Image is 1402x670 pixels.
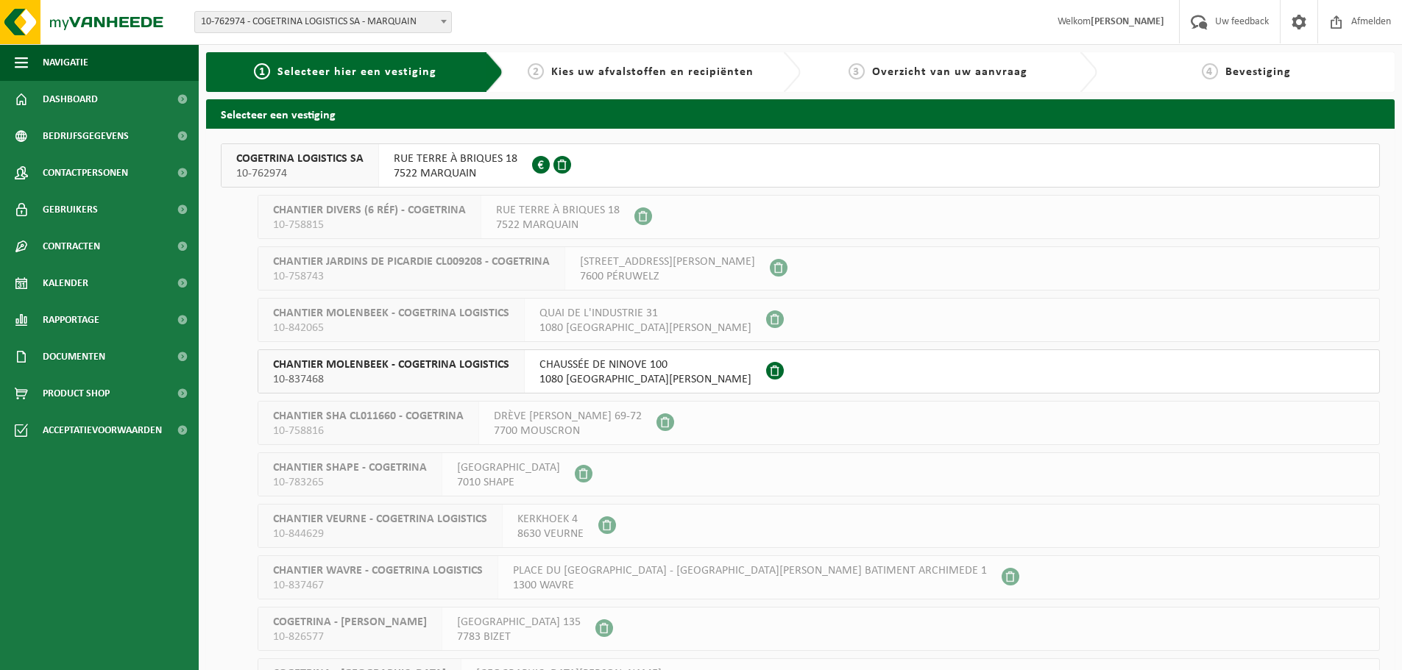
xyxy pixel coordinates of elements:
span: Bedrijfsgegevens [43,118,129,154]
span: 10-844629 [273,527,487,541]
span: RUE TERRE À BRIQUES 18 [496,203,620,218]
button: COGETRINA LOGISTICS SA 10-762974 RUE TERRE À BRIQUES 187522 MARQUAIN [221,143,1380,188]
span: RUE TERRE À BRIQUES 18 [394,152,517,166]
span: 10-758816 [273,424,464,438]
span: QUAI DE L'INDUSTRIE 31 [539,306,751,321]
span: CHANTIER MOLENBEEK - COGETRINA LOGISTICS [273,357,509,372]
span: DRÈVE [PERSON_NAME] 69-72 [494,409,642,424]
span: Bevestiging [1225,66,1291,78]
span: CHANTIER JARDINS DE PICARDIE CL009208 - COGETRINA [273,254,550,269]
span: 10-842065 [273,321,509,335]
span: 7010 SHAPE [457,475,560,490]
span: Contactpersonen [43,154,128,191]
span: [GEOGRAPHIC_DATA] 135 [457,615,581,630]
span: CHANTIER DIVERS (6 RÉF) - COGETRINA [273,203,466,218]
span: Product Shop [43,375,110,412]
span: Acceptatievoorwaarden [43,412,162,449]
span: 4 [1202,63,1218,79]
span: Rapportage [43,302,99,338]
span: Contracten [43,228,100,265]
span: Gebruikers [43,191,98,228]
span: Overzicht van uw aanvraag [872,66,1027,78]
span: CHANTIER WAVRE - COGETRINA LOGISTICS [273,563,483,578]
span: Navigatie [43,44,88,81]
span: 10-762974 [236,166,364,181]
span: 7700 MOUSCRON [494,424,642,438]
span: 10-762974 - COGETRINA LOGISTICS SA - MARQUAIN [195,12,451,32]
span: 7522 MARQUAIN [394,166,517,181]
strong: [PERSON_NAME] [1091,16,1164,27]
span: Kies uw afvalstoffen en recipiënten [551,66,754,78]
span: COGETRINA LOGISTICS SA [236,152,364,166]
span: Documenten [43,338,105,375]
span: 1300 WAVRE [513,578,987,593]
span: 10-837467 [273,578,483,593]
span: CHANTIER VEURNE - COGETRINA LOGISTICS [273,512,487,527]
span: CHANTIER SHAPE - COGETRINA [273,460,427,475]
span: 10-758743 [273,269,550,284]
span: 1 [254,63,270,79]
span: 1080 [GEOGRAPHIC_DATA][PERSON_NAME] [539,372,751,387]
span: 10-826577 [273,630,427,644]
span: CHANTIER MOLENBEEK - COGETRINA LOGISTICS [273,306,509,321]
span: 1080 [GEOGRAPHIC_DATA][PERSON_NAME] [539,321,751,335]
span: PLACE DU [GEOGRAPHIC_DATA] - [GEOGRAPHIC_DATA][PERSON_NAME] BATIMENT ARCHIMEDE 1 [513,563,987,578]
span: Dashboard [43,81,98,118]
span: CHAUSSÉE DE NINOVE 100 [539,357,751,372]
span: CHANTIER SHA CL011660 - COGETRINA [273,409,464,424]
span: 2 [528,63,544,79]
button: CHANTIER MOLENBEEK - COGETRINA LOGISTICS 10-837468 CHAUSSÉE DE NINOVE 1001080 [GEOGRAPHIC_DATA][P... [258,349,1380,393]
span: 7522 MARQUAIN [496,218,620,232]
span: 3 [849,63,865,79]
span: KERKHOEK 4 [517,512,584,527]
span: COGETRINA - [PERSON_NAME] [273,615,427,630]
span: Kalender [43,265,88,302]
span: [GEOGRAPHIC_DATA] [457,460,560,475]
span: 8630 VEURNE [517,527,584,541]
span: [STREET_ADDRESS][PERSON_NAME] [580,254,755,269]
span: 7783 BIZET [457,630,581,644]
span: 10-837468 [273,372,509,387]
span: 7600 PÉRUWELZ [580,269,755,284]
h2: Selecteer een vestiging [206,99,1395,128]
span: 10-762974 - COGETRINA LOGISTICS SA - MARQUAIN [194,11,452,33]
span: 10-783265 [273,475,427,490]
span: Selecteer hier een vestiging [277,66,436,78]
span: 10-758815 [273,218,466,232]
